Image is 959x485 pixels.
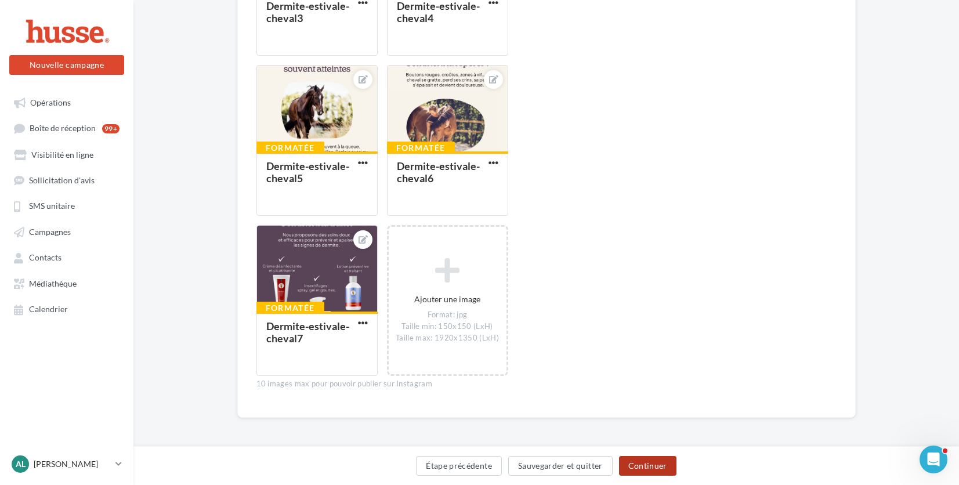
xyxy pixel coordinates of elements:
[7,247,126,267] a: Contacts
[29,253,61,263] span: Contacts
[7,144,126,165] a: Visibilité en ligne
[619,456,676,476] button: Continuer
[29,305,68,314] span: Calendrier
[7,169,126,190] a: Sollicitation d'avis
[387,142,455,154] div: Formatée
[508,456,613,476] button: Sauvegarder et quitter
[256,142,324,154] div: Formatée
[7,117,126,139] a: Boîte de réception99+
[416,456,502,476] button: Étape précédente
[16,458,26,470] span: Al
[266,320,349,345] div: Dermite-estivale-cheval7
[7,273,126,294] a: Médiathèque
[7,92,126,113] a: Opérations
[29,201,75,211] span: SMS unitaire
[397,160,480,184] div: Dermite-estivale-cheval6
[30,124,96,133] span: Boîte de réception
[102,124,120,133] div: 99+
[9,453,124,475] a: Al [PERSON_NAME]
[7,298,126,319] a: Calendrier
[9,55,124,75] button: Nouvelle campagne
[7,195,126,216] a: SMS unitaire
[31,150,93,160] span: Visibilité en ligne
[29,278,77,288] span: Médiathèque
[256,379,560,389] div: 10 images max pour pouvoir publier sur Instagram
[34,458,111,470] p: [PERSON_NAME]
[920,446,947,473] iframe: Intercom live chat
[29,227,71,237] span: Campagnes
[29,175,95,185] span: Sollicitation d'avis
[30,97,71,107] span: Opérations
[266,160,349,184] div: Dermite-estivale-cheval5
[7,221,126,242] a: Campagnes
[256,302,324,314] div: Formatée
